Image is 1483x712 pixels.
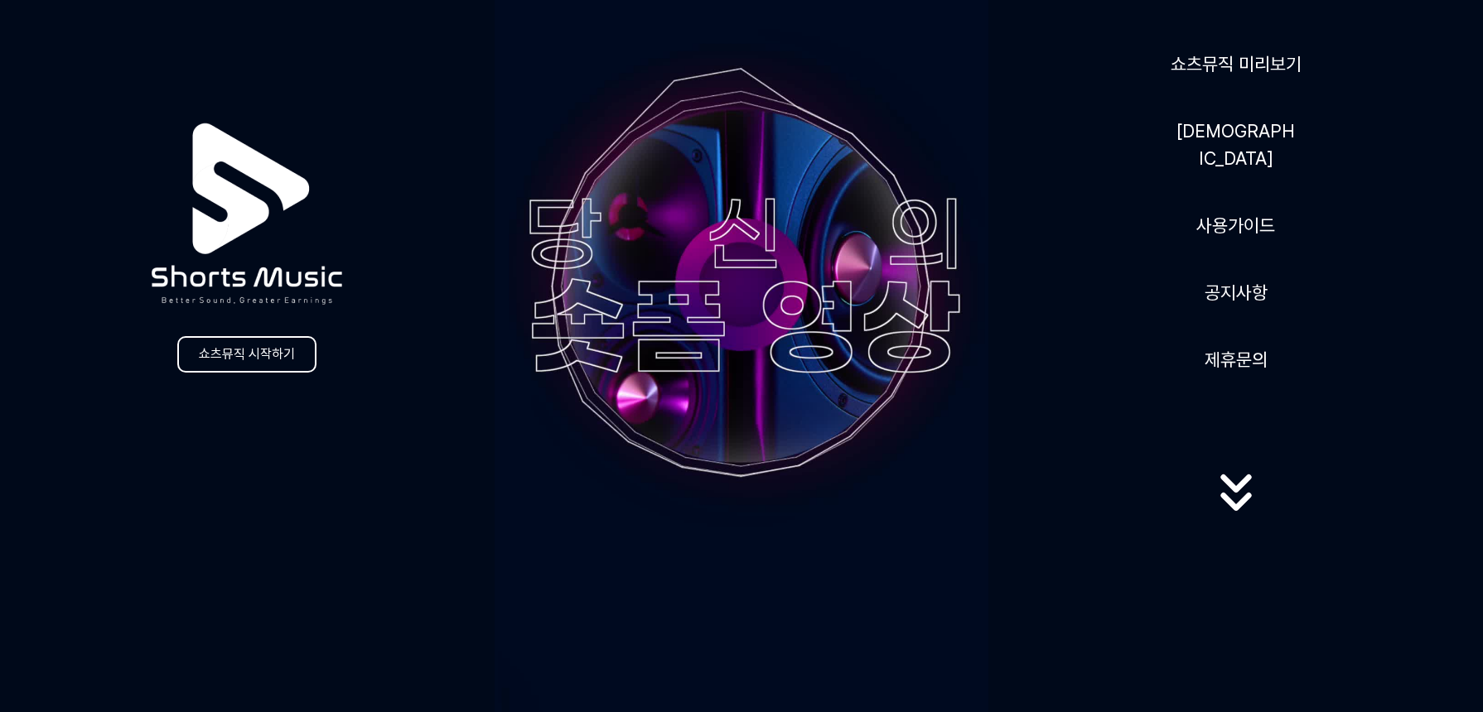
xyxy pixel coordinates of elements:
[1190,205,1282,246] a: 사용가이드
[1198,272,1274,313] a: 공지사항
[1198,339,1274,380] button: 제휴문의
[111,79,383,349] img: logo
[177,336,316,373] a: 쇼츠뮤직 시작하기
[1164,44,1308,84] a: 쇼츠뮤직 미리보기
[1170,111,1302,179] a: [DEMOGRAPHIC_DATA]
